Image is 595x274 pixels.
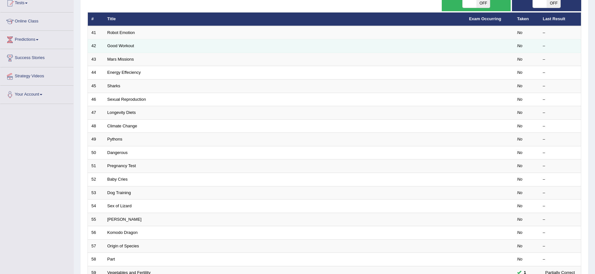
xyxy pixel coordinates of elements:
[107,244,139,248] a: Origin of Species
[543,230,577,236] div: –
[543,243,577,249] div: –
[107,30,135,35] a: Robot Emotion
[88,80,104,93] td: 45
[107,43,134,48] a: Good Workout
[107,190,131,195] a: Dog Training
[88,106,104,120] td: 47
[517,190,523,195] em: No
[107,83,120,88] a: Sharks
[543,203,577,209] div: –
[107,137,122,141] a: Pythons
[88,39,104,53] td: 42
[107,177,128,182] a: Baby Cries
[543,256,577,262] div: –
[517,83,523,88] em: No
[543,83,577,89] div: –
[517,217,523,222] em: No
[88,239,104,253] td: 57
[469,16,501,21] a: Exam Occurring
[88,119,104,133] td: 48
[88,146,104,159] td: 50
[88,159,104,173] td: 51
[543,176,577,183] div: –
[0,49,73,65] a: Success Stories
[107,97,146,102] a: Sexual Reproduction
[88,93,104,106] td: 46
[543,43,577,49] div: –
[543,30,577,36] div: –
[0,31,73,47] a: Predictions
[0,13,73,29] a: Online Class
[107,70,141,75] a: Energy Effeciency
[517,177,523,182] em: No
[539,13,581,26] th: Last Result
[517,97,523,102] em: No
[104,13,465,26] th: Title
[543,217,577,223] div: –
[88,226,104,240] td: 56
[543,70,577,76] div: –
[543,136,577,142] div: –
[107,163,136,168] a: Pregnancy Test
[88,26,104,39] td: 41
[517,150,523,155] em: No
[543,123,577,129] div: –
[107,110,136,115] a: Longevity Diets
[517,163,523,168] em: No
[107,57,134,62] a: Mars Missions
[517,124,523,128] em: No
[88,53,104,66] td: 43
[88,173,104,186] td: 52
[543,97,577,103] div: –
[107,150,128,155] a: Dangerous
[517,244,523,248] em: No
[107,230,138,235] a: Komodo Dragon
[517,137,523,141] em: No
[543,150,577,156] div: –
[88,66,104,80] td: 44
[517,203,523,208] em: No
[88,186,104,200] td: 53
[543,190,577,196] div: –
[517,57,523,62] em: No
[0,67,73,83] a: Strategy Videos
[107,217,142,222] a: [PERSON_NAME]
[517,43,523,48] em: No
[517,70,523,75] em: No
[88,200,104,213] td: 54
[517,230,523,235] em: No
[107,203,132,208] a: Sex of Lizard
[543,56,577,63] div: –
[0,86,73,102] a: Your Account
[517,257,523,261] em: No
[88,13,104,26] th: #
[107,257,115,261] a: Part
[88,213,104,226] td: 55
[88,253,104,266] td: 58
[107,124,137,128] a: Climate Change
[514,13,539,26] th: Taken
[543,163,577,169] div: –
[517,30,523,35] em: No
[517,110,523,115] em: No
[88,133,104,146] td: 49
[543,110,577,116] div: –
